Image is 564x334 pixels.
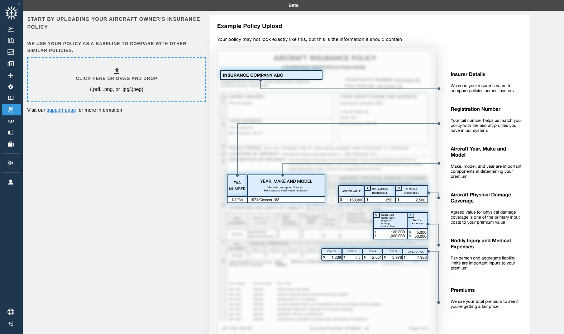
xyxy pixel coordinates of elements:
h6: We use your policy as a baseline to compare with other similar policies. [27,40,205,54]
p: (.pdf, .png, or .jpg/.jpeg) [90,86,143,93]
p: Visit our for more information [27,106,205,114]
a: support page [47,107,76,113]
h6: Start by uploading your aircraft owner's insurance policy [27,15,205,31]
h6: Click here or drag and drop [76,75,157,82]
